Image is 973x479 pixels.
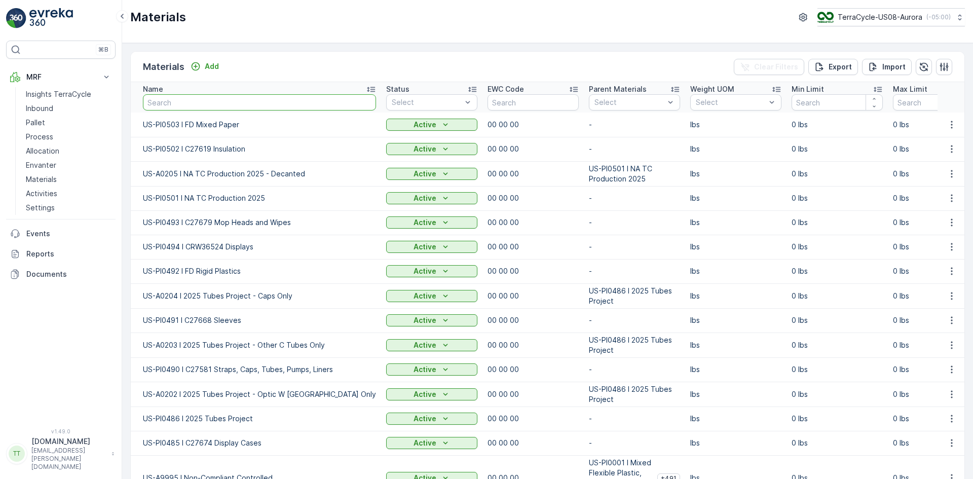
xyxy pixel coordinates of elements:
[589,286,680,306] p: US-PI0486 I 2025 Tubes Project
[9,446,25,462] div: TT
[386,265,477,277] button: Active
[893,84,927,94] p: Max Limit
[26,249,111,259] p: Reports
[589,384,680,404] p: US-PI0486 I 2025 Tubes Project
[131,137,381,161] td: US-PI0502 I C27619 Insulation
[386,216,477,229] button: Active
[414,266,436,276] p: Active
[386,84,409,94] p: Status
[143,94,376,110] input: Search
[482,308,584,333] td: 00 00 00
[754,62,798,72] p: Clear Filters
[589,315,680,325] p: -
[6,428,116,434] span: v 1.49.0
[386,314,477,326] button: Active
[143,60,184,74] p: Materials
[589,242,680,252] p: -
[414,315,436,325] p: Active
[131,308,381,333] td: US-PI0491 I C27668 Sleeves
[792,242,883,252] p: 0 lbs
[589,120,680,130] p: -
[6,436,116,471] button: TT[DOMAIN_NAME][EMAIL_ADDRESS][PERSON_NAME][DOMAIN_NAME]
[685,210,787,235] td: lbs
[386,437,477,449] button: Active
[792,315,883,325] p: 0 lbs
[131,357,381,382] td: US-PI0490 I C27581 Straps, Caps, Tubes, Pumps, Liners
[414,217,436,228] p: Active
[386,339,477,351] button: Active
[792,364,883,375] p: 0 lbs
[22,101,116,116] a: Inbound
[131,210,381,235] td: US-PI0493 I C27679 Mop Heads and Wipes
[386,290,477,302] button: Active
[808,59,858,75] button: Export
[186,60,223,72] button: Add
[26,118,45,128] p: Pallet
[386,119,477,131] button: Active
[131,186,381,210] td: US-PI0501 I NA TC Production 2025
[589,144,680,154] p: -
[734,59,804,75] button: Clear Filters
[685,161,787,186] td: lbs
[685,357,787,382] td: lbs
[482,357,584,382] td: 00 00 00
[414,291,436,301] p: Active
[685,407,787,431] td: lbs
[488,94,579,110] input: Search
[26,160,56,170] p: Envanter
[685,431,787,455] td: lbs
[22,172,116,187] a: Materials
[482,210,584,235] td: 00 00 00
[685,259,787,283] td: lbs
[26,103,53,114] p: Inbound
[488,84,524,94] p: EWC Code
[31,436,106,447] p: [DOMAIN_NAME]
[131,259,381,283] td: US-PI0492 I FD Rigid Plastics
[817,12,834,23] img: image_ci7OI47.png
[414,414,436,424] p: Active
[685,382,787,407] td: lbs
[414,169,436,179] p: Active
[594,97,664,107] p: Select
[131,113,381,137] td: US-PI0503 I FD Mixed Paper
[482,259,584,283] td: 00 00 00
[690,84,734,94] p: Weight UOM
[414,120,436,130] p: Active
[130,9,186,25] p: Materials
[22,87,116,101] a: Insights TerraCycle
[838,12,922,22] p: TerraCycle-US08-Aurora
[6,264,116,284] a: Documents
[685,333,787,357] td: lbs
[589,364,680,375] p: -
[685,137,787,161] td: lbs
[792,94,883,110] input: Search
[817,8,965,26] button: TerraCycle-US08-Aurora(-05:00)
[685,283,787,308] td: lbs
[482,382,584,407] td: 00 00 00
[792,266,883,276] p: 0 lbs
[482,283,584,308] td: 00 00 00
[685,235,787,259] td: lbs
[6,244,116,264] a: Reports
[685,308,787,333] td: lbs
[589,193,680,203] p: -
[22,158,116,172] a: Envanter
[22,130,116,144] a: Process
[414,389,436,399] p: Active
[26,132,53,142] p: Process
[829,62,852,72] p: Export
[482,137,584,161] td: 00 00 00
[414,144,436,154] p: Active
[392,97,462,107] p: Select
[31,447,106,471] p: [EMAIL_ADDRESS][PERSON_NAME][DOMAIN_NAME]
[589,84,647,94] p: Parent Materials
[685,113,787,137] td: lbs
[792,120,883,130] p: 0 lbs
[482,186,584,210] td: 00 00 00
[6,67,116,87] button: MRF
[26,269,111,279] p: Documents
[131,161,381,186] td: US-A0205 I NA TC Production 2025 - Decanted
[386,388,477,400] button: Active
[792,193,883,203] p: 0 lbs
[98,46,108,54] p: ⌘B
